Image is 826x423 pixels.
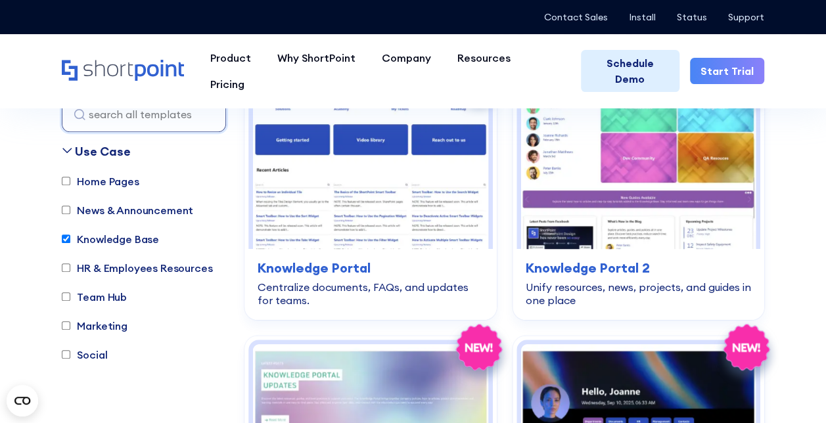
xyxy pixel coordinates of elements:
div: Resources [457,50,511,66]
a: Company [369,45,444,71]
div: Widget de chat [760,360,826,423]
img: Knowledge Portal 2 – SharePoint IT knowledge base Template: Unify resources, news, projects, and ... [521,75,756,249]
div: Why ShortPoint [277,50,356,66]
label: HR & Employees Resources [62,260,212,276]
img: Knowledge Portal – SharePoint Knowledge Base Template: Centralize documents, FAQs, and updates fo... [253,75,488,249]
label: Team Hub [62,289,127,305]
a: Schedule Demo [581,50,679,92]
button: Open CMP widget [7,385,38,416]
a: Home [62,60,184,82]
a: Why ShortPoint [264,45,369,71]
a: Contact Sales [544,12,608,22]
div: Product [210,50,251,66]
iframe: Chat Widget [760,360,826,423]
label: Knowledge Base [62,231,159,247]
a: Status [677,12,707,22]
input: search all templates [62,97,226,132]
a: Knowledge Portal 2 – SharePoint IT knowledge base Template: Unify resources, news, projects, and ... [513,66,764,320]
h3: Knowledge Portal 2 [526,258,751,278]
div: Use Case [75,143,131,160]
a: Support [728,12,764,22]
a: Product [197,45,264,71]
h3: Knowledge Portal [258,258,483,278]
input: Marketing [62,321,70,330]
input: Team Hub [62,292,70,301]
div: Pricing [210,76,244,92]
input: Home Pages [62,177,70,185]
input: News & Announcement [62,206,70,214]
input: Knowledge Base [62,234,70,243]
a: Knowledge Portal – SharePoint Knowledge Base Template: Centralize documents, FAQs, and updates fo... [244,66,496,320]
input: Social [62,350,70,359]
label: Social [62,347,107,363]
a: Install [629,12,656,22]
a: Start Trial [690,58,764,84]
input: HR & Employees Resources [62,263,70,272]
label: Home Pages [62,173,139,189]
div: Centralize documents, FAQs, and updates for teams. [258,280,483,307]
div: Company [382,50,431,66]
label: News & Announcement [62,202,193,218]
div: Unify resources, news, projects, and guides in one place [526,280,751,307]
label: Marketing [62,318,127,334]
a: Resources [444,45,524,71]
a: Pricing [197,71,258,97]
